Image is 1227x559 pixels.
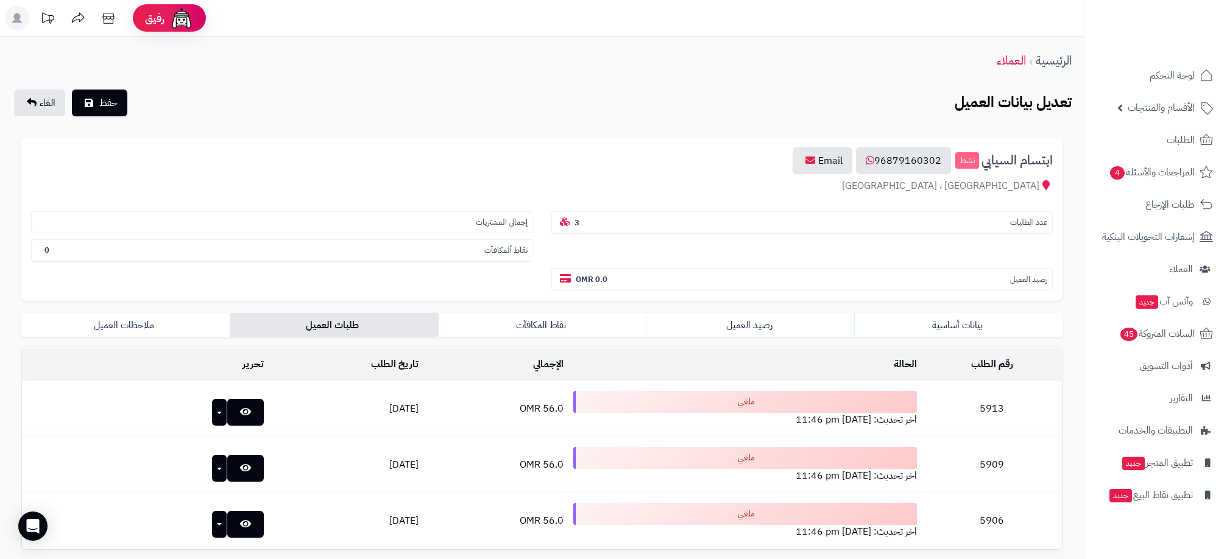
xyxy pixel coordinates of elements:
[269,381,423,437] td: [DATE]
[1092,416,1220,445] a: التطبيقات والخدمات
[230,313,438,337] a: طلبات العميل
[1036,51,1072,69] a: الرئيسية
[793,147,852,174] a: Email
[32,6,63,33] a: تحديثات المنصة
[1170,390,1193,407] span: التقارير
[1092,287,1220,316] a: وآتس آبجديد
[1092,255,1220,284] a: العملاء
[568,493,922,549] td: اخر تحديث: [DATE] 11:46 pm
[1092,319,1220,348] a: السلات المتروكة45
[1122,457,1145,470] span: جديد
[21,313,230,337] a: ملاحظات العميل
[1169,261,1193,278] span: العملاء
[981,153,1053,167] span: ابتسام السيابي
[922,493,1062,549] td: 5906
[1102,228,1195,245] span: إشعارات التحويلات البنكية
[22,348,269,381] td: تحرير
[1110,166,1125,180] span: 4
[1119,422,1193,439] span: التطبيقات والخدمات
[1092,448,1220,477] a: تطبيق المتجرجديد
[145,11,164,26] span: رفيق
[1145,196,1195,213] span: طلبات الإرجاع
[31,179,1053,193] div: [GEOGRAPHIC_DATA] ، [GEOGRAPHIC_DATA]
[955,91,1072,113] b: تعديل بيانات العميل
[40,96,55,110] span: الغاء
[1167,132,1195,149] span: الطلبات
[573,391,918,413] div: ملغي
[922,437,1062,493] td: 5909
[568,348,922,381] td: الحالة
[568,437,922,493] td: اخر تحديث: [DATE] 11:46 pm
[1092,480,1220,510] a: تطبيق نقاط البيعجديد
[1092,125,1220,155] a: الطلبات
[18,512,48,541] div: Open Intercom Messenger
[854,313,1063,337] a: بيانات أساسية
[573,503,918,525] div: ملغي
[438,313,646,337] a: نقاط المكافآت
[484,245,528,256] small: نقاط ألمكافآت
[646,313,854,337] a: رصيد العميل
[1092,158,1220,187] a: المراجعات والأسئلة4
[423,437,568,493] td: 56.0 OMR
[1128,99,1195,116] span: الأقسام والمنتجات
[1092,384,1220,413] a: التقارير
[922,381,1062,437] td: 5913
[1109,489,1132,502] span: جديد
[1010,217,1047,228] small: عدد الطلبات
[476,217,528,228] small: إجمالي المشتريات
[997,51,1026,69] a: العملاء
[1121,454,1193,471] span: تطبيق المتجر
[575,217,579,228] b: 3
[1134,293,1193,310] span: وآتس آب
[922,348,1062,381] td: رقم الطلب
[423,493,568,549] td: 56.0 OMR
[14,90,65,116] a: الغاء
[1140,357,1193,374] span: أدوات التسويق
[72,90,127,116] button: حفظ
[955,152,979,169] small: نشط
[856,147,951,174] a: 96879160302
[1120,328,1137,341] span: 45
[269,348,423,381] td: تاريخ الطلب
[1150,67,1195,84] span: لوحة التحكم
[1109,164,1195,181] span: المراجعات والأسئلة
[269,493,423,549] td: [DATE]
[573,447,918,469] div: ملغي
[423,348,568,381] td: الإجمالي
[1092,222,1220,251] a: إشعارات التحويلات البنكية
[44,244,49,256] b: 0
[568,381,922,437] td: اخر تحديث: [DATE] 11:46 pm
[423,381,568,437] td: 56.0 OMR
[576,273,607,285] b: 0.0 OMR
[269,437,423,493] td: [DATE]
[1092,351,1220,381] a: أدوات التسويق
[1092,61,1220,90] a: لوحة التحكم
[1108,487,1193,504] span: تطبيق نقاط البيع
[1092,190,1220,219] a: طلبات الإرجاع
[1119,325,1195,342] span: السلات المتروكة
[169,6,194,30] img: ai-face.png
[99,96,118,110] span: حفظ
[1010,274,1047,286] small: رصيد العميل
[1136,295,1158,309] span: جديد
